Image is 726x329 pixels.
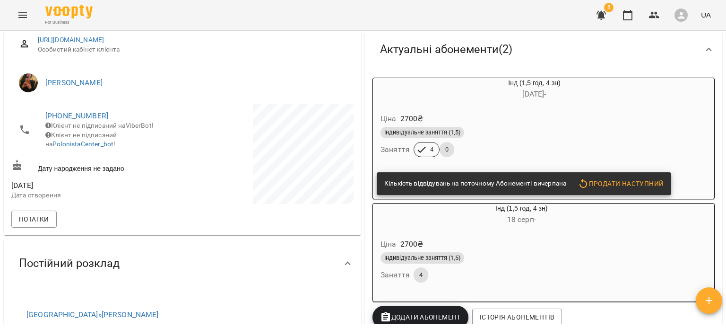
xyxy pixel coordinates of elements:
[19,213,49,225] span: Нотатки
[38,45,346,54] span: Особистий кабінет клієнта
[52,140,113,148] a: PolonistaCenter_bot
[480,311,554,323] span: Історія абонементів
[45,131,117,148] span: Клієнт не підписаний на !
[45,19,93,26] span: For Business
[9,158,182,175] div: Дату народження не задано
[507,215,536,224] span: 18 серп -
[19,73,38,92] img: Шпортун Тетяна Олександрівна
[578,178,664,189] span: Продати наступний
[365,25,722,74] div: Актуальні абонементи(2)
[38,36,104,44] a: [URL][DOMAIN_NAME]
[380,143,410,156] h6: Заняття
[11,191,181,200] p: Дата створення
[697,6,715,24] button: UA
[418,204,624,226] div: Інд (1,5 год, 4 зн)
[440,145,454,154] span: 0
[380,42,512,57] span: Актуальні абонементи ( 2 )
[4,239,361,288] div: Постійний розклад
[45,78,103,87] a: [PERSON_NAME]
[400,113,423,124] p: 2700 ₴
[380,311,461,323] span: Додати Абонемент
[11,4,34,27] button: Menu
[19,256,120,271] span: Постійний розклад
[373,78,650,169] button: Інд (1,5 год, 4 зн)[DATE]- Ціна2700₴Індивідуальне заняття (1,5)Заняття40
[701,10,711,20] span: UA
[372,306,468,329] button: Додати Абонемент
[380,112,397,125] h6: Ціна
[424,145,439,154] span: 4
[380,268,410,282] h6: Заняття
[472,309,562,326] button: Історія абонементів
[11,211,57,228] button: Нотатки
[574,175,667,192] button: Продати наступний
[373,204,624,294] button: Інд (1,5 год, 4 зн)18 серп- Ціна2700₴Індивідуальне заняття (1,5)Заняття4
[384,175,566,192] div: Кількість відвідувань на поточному Абонементі вичерпана
[373,78,418,101] div: Інд (1,5 год, 4 зн)
[45,122,154,129] span: Клієнт не підписаний на ViberBot!
[522,89,546,98] span: [DATE] -
[604,3,614,12] span: 8
[380,128,464,137] span: Індивідуальне заняття (1,5)
[45,111,108,120] a: [PHONE_NUMBER]
[26,310,159,319] a: [GEOGRAPHIC_DATA]»[PERSON_NAME]
[373,204,418,226] div: Інд (1,5 год, 4 зн)
[380,254,464,262] span: Індивідуальне заняття (1,5)
[11,180,181,191] span: [DATE]
[414,271,428,279] span: 4
[380,238,397,251] h6: Ціна
[45,5,93,18] img: Voopty Logo
[418,78,650,101] div: Інд (1,5 год, 4 зн)
[400,239,423,250] p: 2700 ₴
